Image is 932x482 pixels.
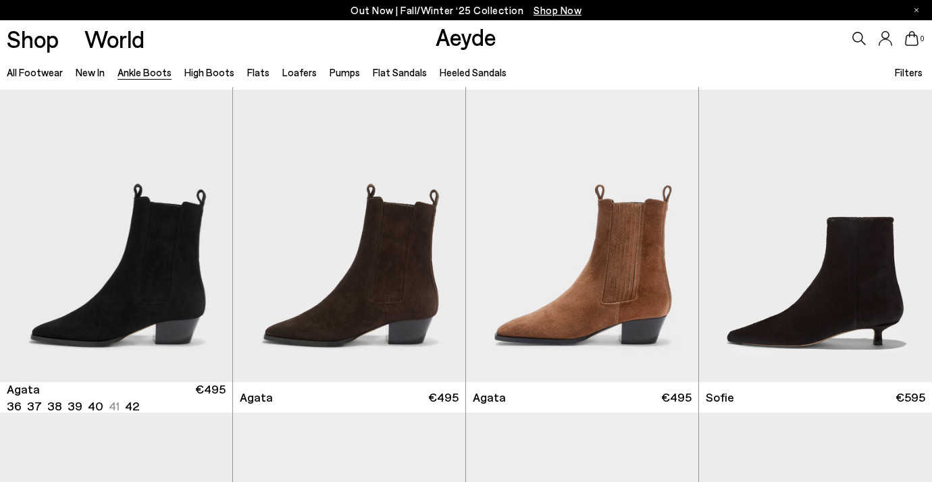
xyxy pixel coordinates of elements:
span: Navigate to /collections/new-in [534,4,581,16]
a: Agata €495 [466,382,698,412]
span: Agata [240,389,273,406]
a: Sofie €595 [699,382,932,412]
a: Loafers [282,66,317,78]
a: Flat Sandals [373,66,427,78]
a: New In [76,66,105,78]
span: €495 [661,389,692,406]
span: €595 [896,389,925,406]
a: 0 [905,31,918,46]
a: Flats [247,66,269,78]
img: Agata Suede Ankle Boots [233,90,465,382]
li: 37 [27,398,42,414]
ul: variant [7,398,135,414]
span: €495 [195,381,226,414]
a: All Footwear [7,66,63,78]
a: Shop [7,27,59,51]
span: Agata [7,381,40,398]
span: Filters [895,66,923,78]
span: €495 [428,389,459,406]
li: 40 [88,398,103,414]
a: Ankle Boots [118,66,172,78]
li: 36 [7,398,22,414]
img: Agata Suede Ankle Boots [466,90,698,382]
li: 42 [125,398,139,414]
img: Sofie Ponyhair Ankle Boots [699,90,932,382]
span: 0 [918,35,925,43]
p: Out Now | Fall/Winter ‘25 Collection [351,2,581,19]
a: Pumps [330,66,360,78]
li: 39 [68,398,82,414]
span: Agata [473,389,506,406]
a: World [84,27,145,51]
a: High Boots [184,66,234,78]
li: 38 [47,398,62,414]
a: Aeyde [436,22,496,51]
a: Agata €495 [233,382,465,412]
a: Heeled Sandals [440,66,507,78]
span: Sofie [706,389,734,406]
